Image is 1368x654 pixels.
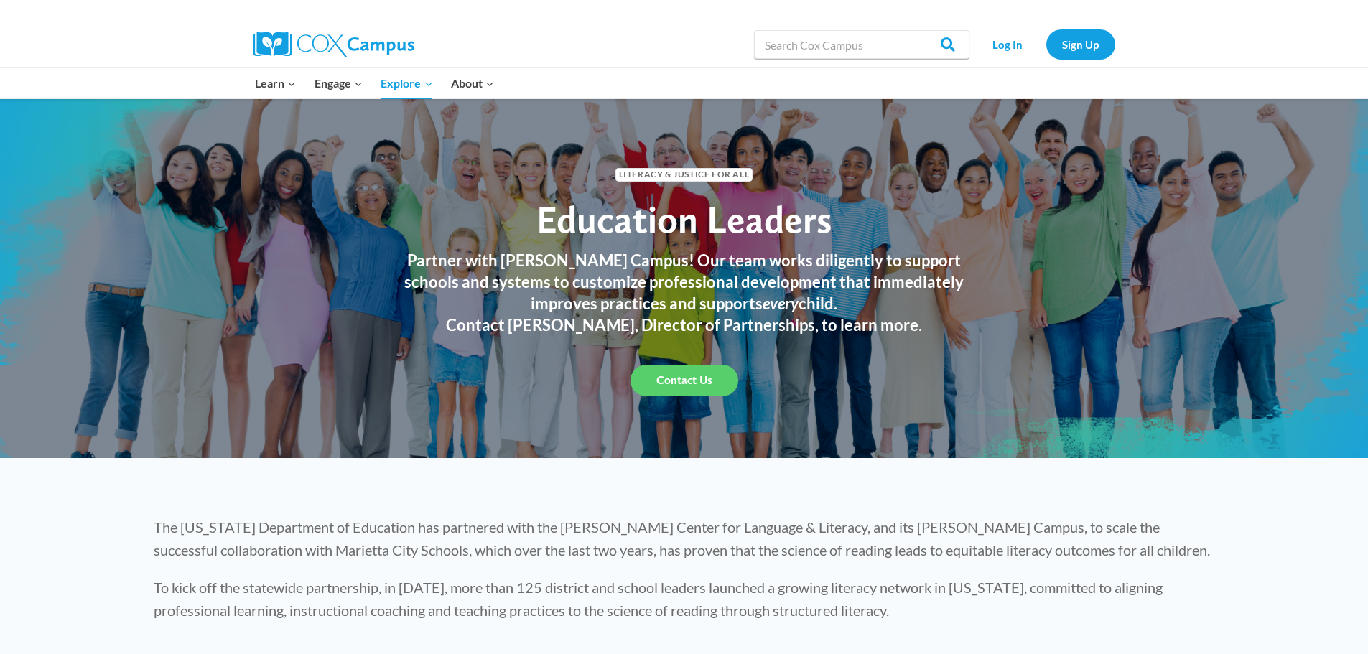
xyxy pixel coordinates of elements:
[253,32,414,57] img: Cox Campus
[631,365,738,396] a: Contact Us
[615,168,753,182] span: Literacy & Justice for All
[977,29,1039,59] a: Log In
[255,74,296,93] span: Learn
[763,294,799,313] em: every
[390,314,979,336] h3: Contact [PERSON_NAME], Director of Partnerships, to learn more.
[536,197,832,242] span: Education Leaders
[656,373,712,387] span: Contact Us
[315,74,363,93] span: Engage
[246,68,503,98] nav: Primary Navigation
[451,74,494,93] span: About
[754,30,969,59] input: Search Cox Campus
[154,576,1215,622] p: To kick off the statewide partnership, in [DATE], more than 125 district and school leaders launc...
[154,515,1215,561] p: The [US_STATE] Department of Education has partnered with the [PERSON_NAME] Center for Language &...
[381,74,432,93] span: Explore
[390,250,979,314] h3: Partner with [PERSON_NAME] Campus! Our team works diligently to support schools and systems to cu...
[977,29,1115,59] nav: Secondary Navigation
[1046,29,1115,59] a: Sign Up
